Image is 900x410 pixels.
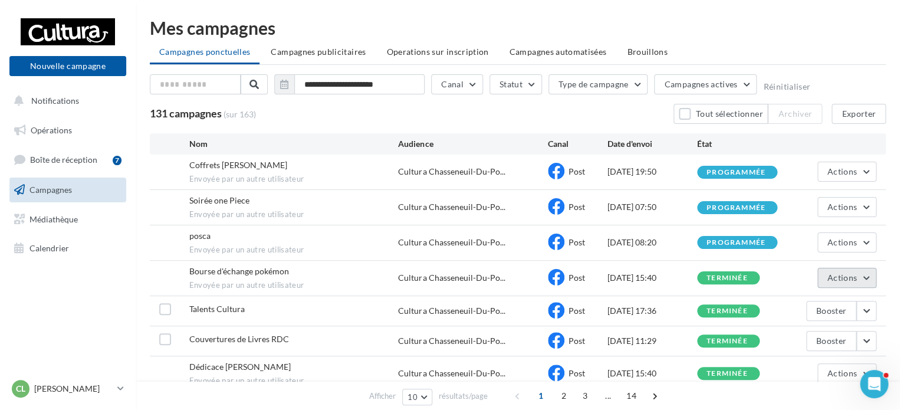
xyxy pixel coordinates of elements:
span: Opérations [31,125,72,135]
span: Envoyée par un autre utilisateur [189,209,399,220]
a: Cl [PERSON_NAME] [9,378,126,400]
span: Cl [16,383,25,395]
span: Actions [827,273,857,283]
span: Post [569,336,585,346]
div: programmée [707,169,766,176]
div: [DATE] 17:36 [607,305,697,317]
iframe: Intercom live chat [860,370,888,398]
div: [DATE] 07:50 [607,201,697,213]
span: Soirée one Piece [189,195,249,205]
span: 1 [531,386,550,405]
span: 3 [576,386,594,405]
span: Cultura Chasseneuil-Du-Po... [398,368,505,379]
span: Cultura Chasseneuil-Du-Po... [398,305,505,317]
div: terminée [707,370,748,378]
div: Date d'envoi [607,138,697,150]
div: [DATE] 15:40 [607,368,697,379]
span: 10 [408,392,418,402]
button: 10 [402,389,432,405]
div: [DATE] 19:50 [607,166,697,178]
span: Notifications [31,96,79,106]
div: terminée [707,337,748,345]
span: Campagnes actives [664,79,737,89]
span: 14 [622,386,641,405]
span: Coffrets Harry Potter [189,160,287,170]
div: programmée [707,239,766,247]
span: Bourse d'échange pokémon [189,266,289,276]
span: Médiathèque [29,214,78,224]
span: Cultura Chasseneuil-Du-Po... [398,237,505,248]
div: Canal [548,138,607,150]
span: Campagnes automatisées [510,47,607,57]
span: Talents Cultura [189,304,245,314]
span: Campagnes publicitaires [271,47,366,57]
p: [PERSON_NAME] [34,383,113,395]
div: [DATE] 11:29 [607,335,697,347]
span: Envoyée par un autre utilisateur [189,280,399,291]
span: Boîte de réception [30,155,97,165]
span: Cultura Chasseneuil-Du-Po... [398,272,505,284]
button: Booster [806,331,856,351]
span: Post [569,306,585,316]
span: 2 [554,386,573,405]
button: Actions [817,232,876,252]
button: Campagnes actives [654,74,757,94]
button: Nouvelle campagne [9,56,126,76]
div: [DATE] 15:40 [607,272,697,284]
span: Dédicace Aurore Charbonnaud [189,362,291,372]
span: Brouillons [627,47,668,57]
button: Actions [817,268,876,288]
div: terminée [707,307,748,315]
span: (sur 163) [224,109,256,120]
span: Actions [827,368,857,378]
div: Mes campagnes [150,19,886,37]
div: État [697,138,787,150]
span: résultats/page [439,391,488,402]
span: Cultura Chasseneuil-Du-Po... [398,201,505,213]
span: Post [569,202,585,212]
a: Calendrier [7,236,129,261]
span: Post [569,368,585,378]
div: programmée [707,204,766,212]
a: Médiathèque [7,207,129,232]
span: Couvertures de Livres RDC [189,334,289,344]
span: 131 campagnes [150,107,222,120]
span: Actions [827,237,857,247]
button: Actions [817,197,876,217]
span: Campagnes [29,185,72,195]
button: Archiver [768,104,822,124]
span: Afficher [369,391,396,402]
button: Actions [817,162,876,182]
span: Post [569,166,585,176]
button: Type de campagne [548,74,648,94]
span: Envoyée par un autre utilisateur [189,376,399,386]
span: Post [569,237,585,247]
span: ... [599,386,617,405]
span: Envoyée par un autre utilisateur [189,245,399,255]
button: Booster [806,301,856,321]
a: Boîte de réception7 [7,147,129,172]
span: posca [189,231,211,241]
span: Post [569,273,585,283]
div: [DATE] 08:20 [607,237,697,248]
span: Cultura Chasseneuil-Du-Po... [398,166,505,178]
span: Actions [827,166,857,176]
span: Calendrier [29,243,69,253]
button: Statut [490,74,542,94]
button: Tout sélectionner [674,104,768,124]
button: Actions [817,363,876,383]
div: Audience [398,138,547,150]
a: Campagnes [7,178,129,202]
span: Envoyée par un autre utilisateur [189,174,399,185]
div: Nom [189,138,399,150]
a: Opérations [7,118,129,143]
button: Réinitialiser [763,82,810,91]
span: Operations sur inscription [386,47,488,57]
div: 7 [113,156,121,165]
div: terminée [707,274,748,282]
button: Canal [431,74,483,94]
button: Notifications [7,88,124,113]
span: Cultura Chasseneuil-Du-Po... [398,335,505,347]
button: Exporter [832,104,886,124]
span: Actions [827,202,857,212]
